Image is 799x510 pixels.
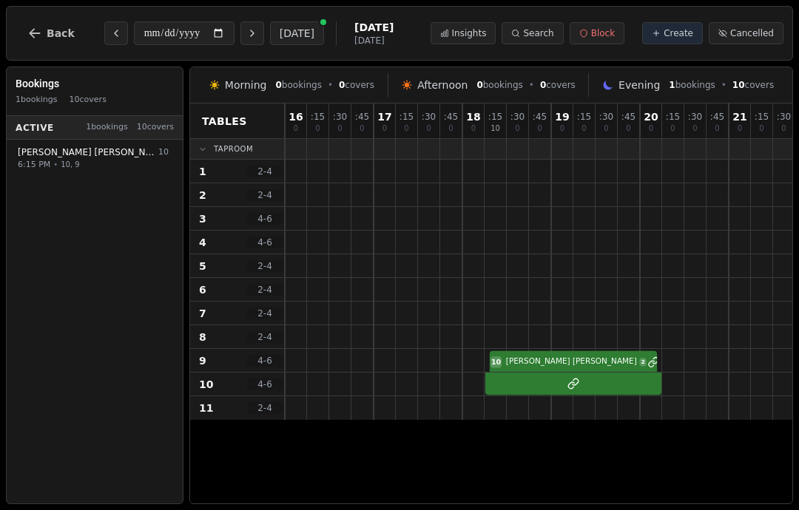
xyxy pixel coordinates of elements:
[709,22,783,44] button: Cancelled
[476,80,482,90] span: 0
[666,112,680,121] span: : 15
[581,125,586,132] span: 0
[399,112,414,121] span: : 15
[448,125,453,132] span: 0
[199,377,213,392] span: 10
[382,125,387,132] span: 0
[533,112,547,121] span: : 45
[502,22,563,44] button: Search
[710,112,724,121] span: : 45
[247,166,283,177] span: 2 - 4
[339,79,374,91] span: covers
[18,146,155,158] span: [PERSON_NAME] [PERSON_NAME]
[53,159,58,170] span: •
[247,213,283,225] span: 4 - 6
[540,79,576,91] span: covers
[16,16,87,51] button: Back
[199,353,206,368] span: 9
[781,125,786,132] span: 0
[158,146,169,159] span: 10
[444,112,458,121] span: : 45
[669,80,675,90] span: 1
[577,112,591,121] span: : 15
[669,79,715,91] span: bookings
[426,125,431,132] span: 0
[626,125,630,132] span: 0
[315,125,320,132] span: 0
[715,125,719,132] span: 0
[555,112,569,122] span: 19
[247,307,283,319] span: 2 - 4
[275,80,281,90] span: 0
[247,189,283,201] span: 2 - 4
[529,79,534,91] span: •
[16,76,174,91] h3: Bookings
[294,125,298,132] span: 0
[225,78,267,92] span: Morning
[355,112,369,121] span: : 45
[337,125,342,132] span: 0
[404,125,408,132] span: 0
[199,164,206,179] span: 1
[732,79,774,91] span: covers
[270,21,324,45] button: [DATE]
[247,402,283,414] span: 2 - 4
[247,284,283,296] span: 2 - 4
[640,358,647,366] span: 2
[275,79,321,91] span: bookings
[247,378,283,390] span: 4 - 6
[688,112,702,121] span: : 30
[199,235,206,250] span: 4
[16,121,54,133] span: Active
[247,331,283,343] span: 2 - 4
[642,22,703,44] button: Create
[199,211,206,226] span: 3
[523,27,553,39] span: Search
[199,330,206,344] span: 8
[732,112,746,122] span: 21
[354,20,394,35] span: [DATE]
[490,125,500,132] span: 10
[86,121,128,134] span: 1 bookings
[738,125,742,132] span: 0
[61,159,79,170] span: 10, 9
[339,80,345,90] span: 0
[515,125,519,132] span: 0
[247,237,283,248] span: 4 - 6
[510,112,525,121] span: : 30
[289,112,303,122] span: 16
[311,112,325,121] span: : 15
[16,94,58,106] span: 1 bookings
[491,356,501,367] span: 10
[199,259,206,273] span: 5
[137,121,174,134] span: 10 covers
[570,22,624,44] button: Block
[488,112,502,121] span: : 15
[476,79,522,91] span: bookings
[664,27,693,39] span: Create
[732,80,745,90] span: 10
[506,356,637,368] span: [PERSON_NAME] [PERSON_NAME]
[199,188,206,203] span: 2
[452,27,487,39] span: Insights
[649,125,653,132] span: 0
[333,112,347,121] span: : 30
[621,112,636,121] span: : 45
[247,260,283,272] span: 2 - 4
[431,22,496,44] button: Insights
[377,112,391,122] span: 17
[328,79,333,91] span: •
[70,94,107,106] span: 10 covers
[755,112,769,121] span: : 15
[777,112,791,121] span: : 30
[422,112,436,121] span: : 30
[560,125,564,132] span: 0
[618,78,660,92] span: Evening
[18,158,50,171] span: 6:15 PM
[670,125,675,132] span: 0
[730,27,774,39] span: Cancelled
[202,114,247,129] span: Tables
[644,112,658,122] span: 20
[247,355,283,367] span: 4 - 6
[604,125,608,132] span: 0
